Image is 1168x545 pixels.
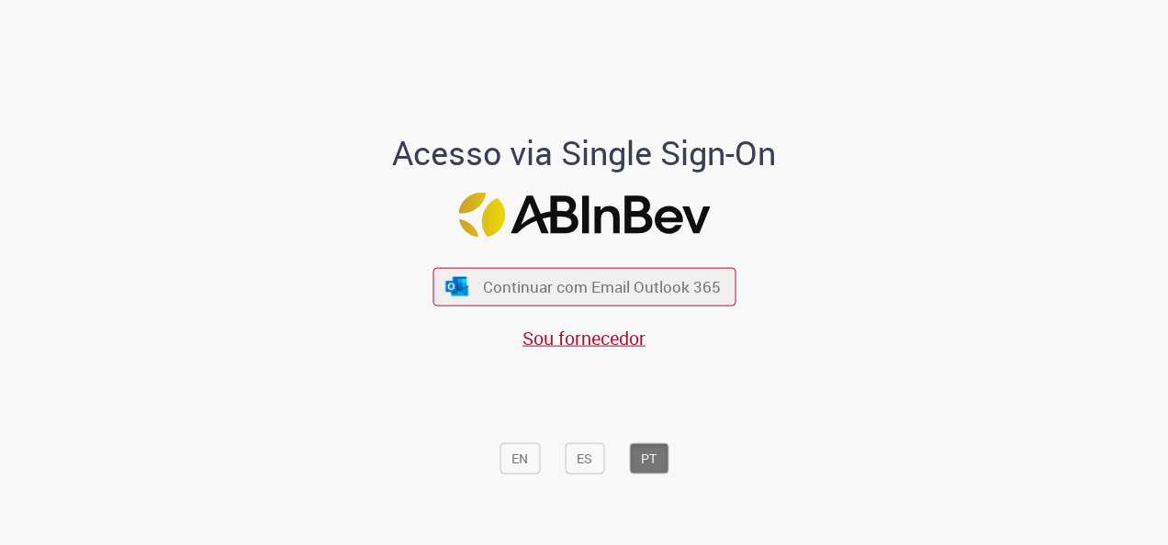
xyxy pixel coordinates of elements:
[330,134,839,171] h1: Acesso via Single Sign-On
[522,325,646,350] a: Sou fornecedor
[565,442,604,473] button: ES
[500,442,540,473] button: EN
[483,276,721,297] span: Continuar com Email Outlook 365
[432,268,736,306] button: ícone Azure/Microsoft 360 Continuar com Email Outlook 365
[458,193,710,238] img: Logo ABInBev
[629,442,668,473] button: PT
[444,276,470,295] img: ícone Azure/Microsoft 360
